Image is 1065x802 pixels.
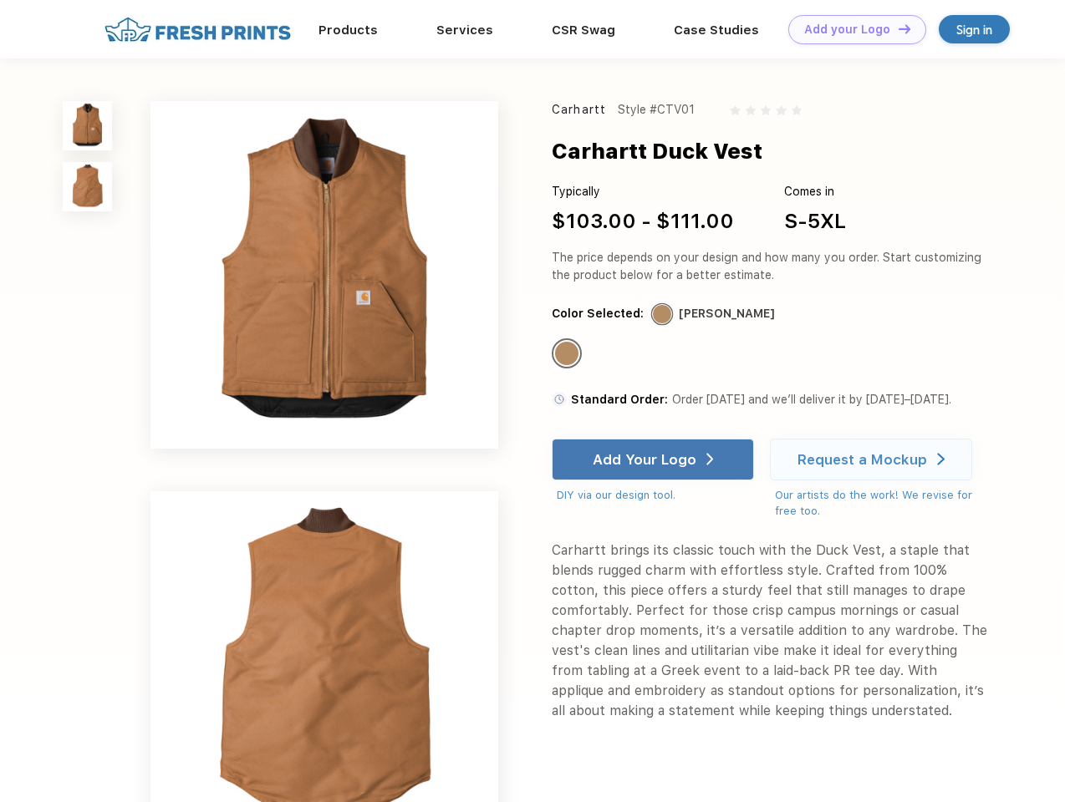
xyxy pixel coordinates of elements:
div: Carhartt brings its classic touch with the Duck Vest, a staple that blends rugged charm with effo... [552,541,988,721]
div: [PERSON_NAME] [679,305,775,322]
div: Sign in [956,20,992,39]
div: The price depends on your design and how many you order. Start customizing the product below for ... [552,249,988,284]
div: Add Your Logo [593,451,696,468]
div: Carhartt Duck Vest [552,135,762,167]
img: fo%20logo%202.webp [99,15,296,44]
div: Comes in [784,183,846,200]
div: Carhartt [552,101,606,119]
span: Standard Order: [571,393,668,406]
div: Carhartt Brown [555,342,578,365]
div: Our artists do the work! We revise for free too. [775,487,988,520]
span: Order [DATE] and we’ll deliver it by [DATE]–[DATE]. [672,393,951,406]
div: Color Selected: [552,305,644,322]
img: standard order [552,392,567,407]
div: Style #CTV01 [618,101,695,119]
div: Add your Logo [804,23,890,37]
img: gray_star.svg [746,105,756,115]
img: gray_star.svg [792,105,802,115]
img: func=resize&h=100 [63,101,112,150]
a: Products [318,23,378,38]
img: DT [899,24,910,33]
div: S-5XL [784,206,846,236]
img: func=resize&h=640 [150,101,498,449]
div: Request a Mockup [797,451,927,468]
div: $103.00 - $111.00 [552,206,734,236]
img: gray_star.svg [776,105,786,115]
div: DIY via our design tool. [557,487,754,504]
img: gray_star.svg [730,105,740,115]
img: white arrow [706,453,714,465]
img: gray_star.svg [761,105,771,115]
a: Sign in [939,15,1010,43]
img: white arrow [937,453,945,465]
img: func=resize&h=100 [63,162,112,211]
div: Typically [552,183,734,200]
